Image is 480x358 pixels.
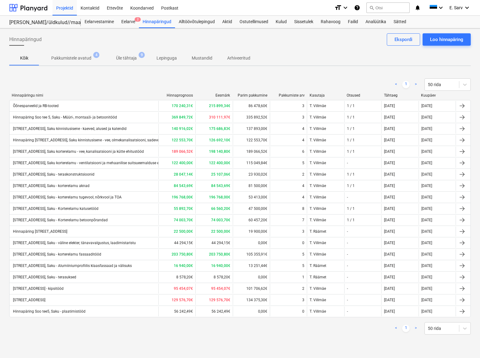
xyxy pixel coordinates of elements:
[402,325,410,332] a: Page 1 is your current page
[392,81,400,88] a: Previous page
[209,104,230,108] b: 215 899,34€
[211,206,230,211] b: 66 560,20€
[233,181,270,191] div: 81 500,00€
[302,195,304,199] div: 4
[195,306,232,316] div: 56 242,49€
[421,241,432,245] div: [DATE]
[172,195,193,199] b: 196 768,00€
[139,52,145,58] span: 9
[233,192,270,202] div: 53 413,00€
[384,172,395,177] div: [DATE]
[172,127,193,131] b: 140 916,02€
[195,238,232,248] div: 44 294,15€
[233,249,270,259] div: 105 355,91€
[302,104,304,108] div: 3
[347,264,348,268] div: -
[158,272,195,282] div: 8 578,20€
[139,16,175,28] div: Hinnapäringud
[307,158,344,168] div: T. Villmäe
[209,161,230,165] b: 122 400,00€
[233,135,270,145] div: 122 553,70€
[233,272,270,282] div: 0,00€
[412,81,419,88] a: Next page
[344,16,362,28] a: Failid
[12,275,76,279] div: [STREET_ADDRESS], Saku - terasuksed
[347,172,355,177] div: 1 / 1
[272,93,305,98] div: Pakkumiste arv
[307,135,344,145] div: T. Villmäe
[421,309,432,314] div: [DATE]
[390,16,410,28] a: Sätted
[302,127,304,131] div: 4
[307,204,344,214] div: T. Villmäe
[463,4,471,11] i: keyboard_arrow_down
[334,4,342,11] i: format_size
[302,241,304,245] div: 0
[209,138,230,142] b: 126 692,10€
[12,172,94,177] div: [STREET_ADDRESS], Saku - teraskonstruktsioonid
[421,184,432,188] div: [DATE]
[307,284,344,293] div: T. Villmäe
[302,149,304,154] div: 6
[384,264,395,268] div: [DATE]
[302,206,304,211] div: 8
[384,241,395,245] div: [DATE]
[310,93,342,98] div: Kasutaja
[347,184,355,188] div: 1 / 1
[235,93,267,98] div: Parim pakkumine
[174,218,193,222] b: 74 003,70€
[430,35,463,44] div: Loo hinnapäring
[307,124,344,134] div: T. Villmäe
[437,4,445,11] i: keyboard_arrow_down
[172,161,193,165] b: 122 400,00€
[307,112,344,122] div: T. Villmäe
[93,52,99,58] span: 4
[290,16,317,28] a: Sissetulek
[209,149,230,154] b: 198 140,80€
[174,184,193,188] b: 84 543,69€
[354,4,360,11] i: Abikeskus
[307,306,344,316] div: T. Villmäe
[421,229,432,234] div: [DATE]
[384,286,395,291] div: [DATE]
[272,16,290,28] a: Kulud
[302,172,304,177] div: 2
[307,181,344,191] div: T. Villmäe
[233,101,270,111] div: 86 478,60€
[421,172,432,177] div: [DATE]
[211,229,230,234] b: 22 500,00€
[421,264,432,268] div: [DATE]
[307,272,344,282] div: T. Räämet
[384,229,395,234] div: [DATE]
[366,2,410,13] button: Otsi
[233,204,270,214] div: 47 500,00€
[347,195,348,199] div: -
[12,127,127,131] div: [STREET_ADDRESS], Saku kinnistusisene - kaeved, alused ja katendid
[219,16,236,28] div: Aktid
[402,81,410,88] a: Page 1 is your current page
[384,309,395,314] div: [DATE]
[17,55,31,61] p: Kõik
[158,306,195,316] div: 56 242,49€
[369,5,374,10] span: search
[307,192,344,202] div: T. Villmäe
[174,286,193,291] b: 95 454,07€
[421,115,432,119] div: [DATE]
[236,16,272,28] a: Ostutellimused
[209,252,230,256] b: 203 750,80€
[174,206,193,211] b: 55 892,70€
[233,306,270,316] div: 0,00€
[135,17,141,22] span: 2
[118,16,139,28] a: Eelarve2
[9,36,42,43] span: Hinnapäringud
[317,16,344,28] div: Rahavoog
[9,19,73,26] div: [PERSON_NAME]/üldkulud//maatööd (2101817//2101766)
[175,16,219,28] a: Alltöövõtulepingud
[12,104,59,108] div: Õõnespaneelid ja RB-tooted
[157,55,177,61] p: Lepinguga
[81,16,118,28] a: Eelarvestamine
[302,275,304,279] div: 1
